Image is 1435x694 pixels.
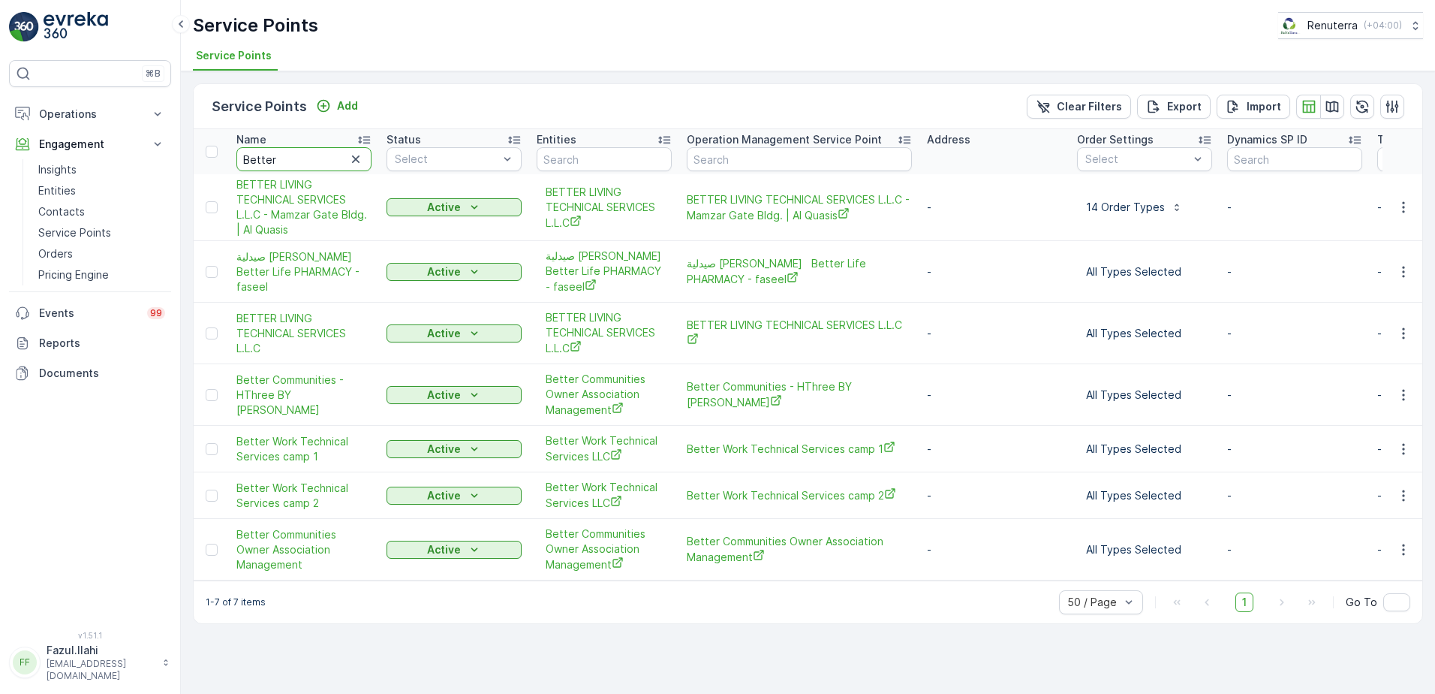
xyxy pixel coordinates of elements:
div: Toggle Row Selected [206,490,218,502]
p: Dynamics SP ID [1227,132,1307,147]
a: Documents [9,358,171,388]
td: - [919,174,1069,241]
p: [EMAIL_ADDRESS][DOMAIN_NAME] [47,658,155,682]
p: - [1227,264,1362,279]
p: All Types Selected [1086,264,1203,279]
p: Contacts [38,204,85,219]
button: Engagement [9,129,171,159]
p: All Types Selected [1086,326,1203,341]
p: Service Points [38,225,111,240]
p: Service Points [193,14,318,38]
a: صيدلية بيتر لايف Better Life PHARMACY - faseel [546,249,663,294]
p: Active [427,442,461,457]
span: Better Communities - HThree BY [PERSON_NAME] [687,379,912,410]
input: Search [1227,147,1362,171]
span: Better Work Technical Services camp 2 [236,481,372,511]
a: BETTER LIVING TECHNICAL SERVICES L.L.C [687,318,912,349]
p: All Types Selected [1086,488,1203,503]
p: Clear Filters [1057,99,1122,114]
span: Better Work Technical Services camp 1 [236,434,372,464]
p: All Types Selected [1086,442,1203,457]
a: Insights [32,159,171,180]
p: Events [39,306,138,321]
a: Entities [32,180,171,201]
button: Import [1217,95,1290,119]
button: Operations [9,99,171,129]
p: Engagement [39,137,141,152]
button: Active [387,541,522,559]
span: Better Communities - HThree BY [PERSON_NAME] [236,373,372,418]
p: Active [427,200,461,215]
p: Select [1085,152,1189,167]
a: Better Communities - HThree BY AURORA JVC [236,373,372,418]
span: v 1.51.1 [9,631,171,640]
button: Active [387,198,522,216]
p: Status [387,132,421,147]
p: Fazul.Ilahi [47,643,155,658]
a: BETTER LIVING TECHNICAL SERVICES L.L.C [546,185,663,231]
div: Toggle Row Selected [206,544,218,556]
span: BETTER LIVING TECHNICAL SERVICES L.L.C - Mamzar Gate Bldg. | Al Quasis [236,177,372,237]
p: Operation Management Service Point [687,132,882,147]
p: - [1227,542,1362,557]
button: Renuterra(+04:00) [1278,12,1423,39]
img: Screenshot_2024-07-26_at_13.33.01.png [1278,17,1301,34]
p: Entities [38,183,76,198]
div: Toggle Row Selected [206,201,218,213]
div: FF [13,650,37,674]
a: Better Work Technical Services LLC [546,433,663,464]
span: Better Communities Owner Association Management [546,372,663,418]
a: Better Communities Owner Association Management [236,527,372,572]
p: Operations [39,107,141,122]
span: صيدلية [PERSON_NAME] Better Life PHARMACY - faseel [546,249,663,294]
a: Orders [32,243,171,264]
p: Active [427,542,461,557]
td: - [919,303,1069,364]
input: Search [236,147,372,171]
button: Active [387,487,522,505]
a: صيدلية بيتر لايف Better Life PHARMACY - faseel [236,249,372,294]
a: BETTER LIVING TECHNICAL SERVICES L.L.C - Mamzar Gate Bldg. | Al Quasis [687,192,912,223]
button: Export [1137,95,1211,119]
p: Orders [38,246,73,261]
p: ⌘B [146,68,161,80]
p: 14 Order Types [1086,200,1165,215]
p: Reports [39,336,165,351]
button: Active [387,440,522,458]
p: Name [236,132,266,147]
p: - [1227,326,1362,341]
p: Active [427,264,461,279]
a: Better Work Technical Services camp 2 [687,487,912,503]
a: BETTER LIVING TECHNICAL SERVICES L.L.C [236,311,372,356]
p: - [1227,200,1362,215]
div: Toggle Row Selected [206,389,218,401]
p: Select [395,152,498,167]
a: BETTER LIVING TECHNICAL SERVICES L.L.C [546,310,663,356]
p: Pricing Engine [38,267,109,282]
span: Better Communities Owner Association Management [546,527,663,572]
a: Better Work Technical Services LLC [546,480,663,511]
a: Service Points [32,222,171,243]
button: Clear Filters [1027,95,1131,119]
p: Address [927,132,970,147]
p: Renuterra [1307,18,1358,33]
div: Toggle Row Selected [206,266,218,278]
div: Toggle Row Selected [206,327,218,339]
a: Better Communities Owner Association Management [687,534,912,565]
a: Contacts [32,201,171,222]
button: 14 Order Types [1077,195,1192,219]
a: Better Work Technical Services camp 1 [687,441,912,457]
td: - [919,519,1069,581]
p: Active [427,326,461,341]
input: Search [687,147,912,171]
button: Active [387,324,522,342]
span: Service Points [196,48,272,63]
p: Insights [38,162,77,177]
